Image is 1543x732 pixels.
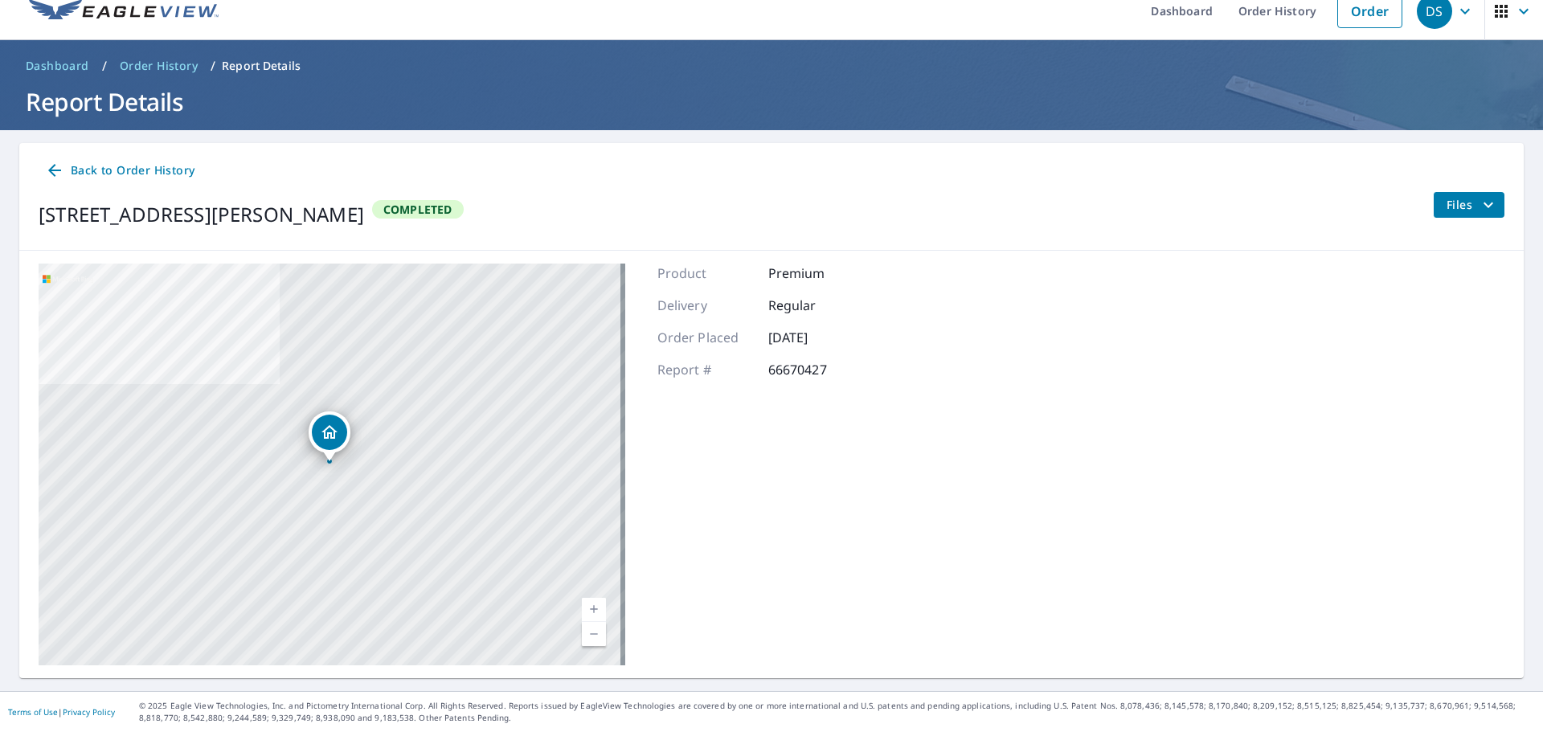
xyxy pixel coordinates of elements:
p: Regular [768,296,865,315]
h1: Report Details [19,85,1524,118]
a: Current Level 17, Zoom Out [582,622,606,646]
a: Terms of Use [8,706,58,718]
p: [DATE] [768,328,865,347]
li: / [211,56,215,76]
p: | [8,707,115,717]
p: 66670427 [768,360,865,379]
a: Dashboard [19,53,96,79]
span: Dashboard [26,58,89,74]
p: © 2025 Eagle View Technologies, Inc. and Pictometry International Corp. All Rights Reserved. Repo... [139,700,1535,724]
button: filesDropdownBtn-66670427 [1433,192,1504,218]
li: / [102,56,107,76]
span: Files [1447,195,1498,215]
a: Current Level 17, Zoom In [582,598,606,622]
span: Completed [374,202,462,217]
p: Product [657,264,754,283]
a: Privacy Policy [63,706,115,718]
div: [STREET_ADDRESS][PERSON_NAME] [39,200,364,229]
a: Back to Order History [39,156,201,186]
a: Order History [113,53,204,79]
p: Premium [768,264,865,283]
p: Report Details [222,58,301,74]
div: Dropped pin, building 1, Residential property, 11674 Hafer Rd Carterville, IL 62918 [309,411,350,461]
p: Delivery [657,296,754,315]
span: Back to Order History [45,161,194,181]
p: Report # [657,360,754,379]
span: Order History [120,58,198,74]
p: Order Placed [657,328,754,347]
nav: breadcrumb [19,53,1524,79]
